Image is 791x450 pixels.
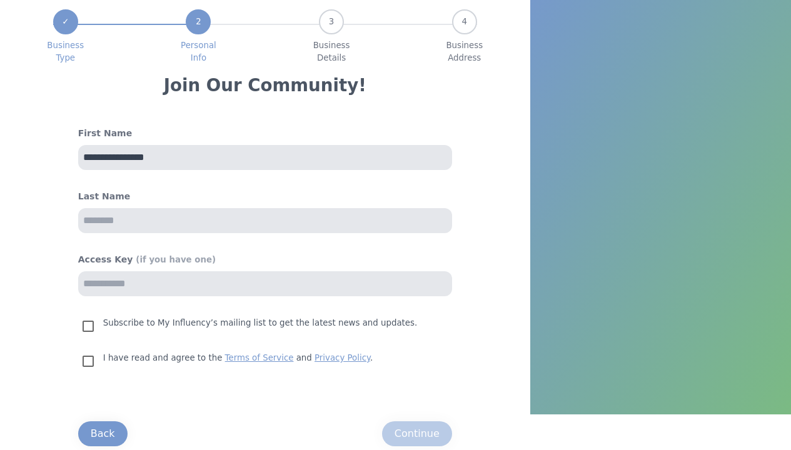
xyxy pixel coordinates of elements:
a: Privacy Policy [315,353,370,362]
span: Personal Info [181,39,216,64]
span: Business Details [313,39,350,64]
div: Continue [395,426,440,441]
div: 4 [452,9,477,34]
div: 2 [186,9,211,34]
h4: Last Name [78,190,452,203]
span: Business Type [47,39,84,64]
button: Continue [382,421,452,446]
div: 3 [319,9,344,34]
h3: Join Our Community! [164,74,366,97]
p: Subscribe to My Influency’s mailing list to get the latest news and updates. [103,316,417,330]
span: Business Address [446,39,483,64]
button: Back [78,421,128,446]
div: ✓ [53,9,78,34]
h4: Access Key [78,253,452,266]
a: Terms of Service [225,353,294,362]
div: Back [91,426,115,441]
h4: First Name [78,127,452,140]
span: (if you have one) [136,255,216,264]
p: I have read and agree to the and . [103,351,373,365]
